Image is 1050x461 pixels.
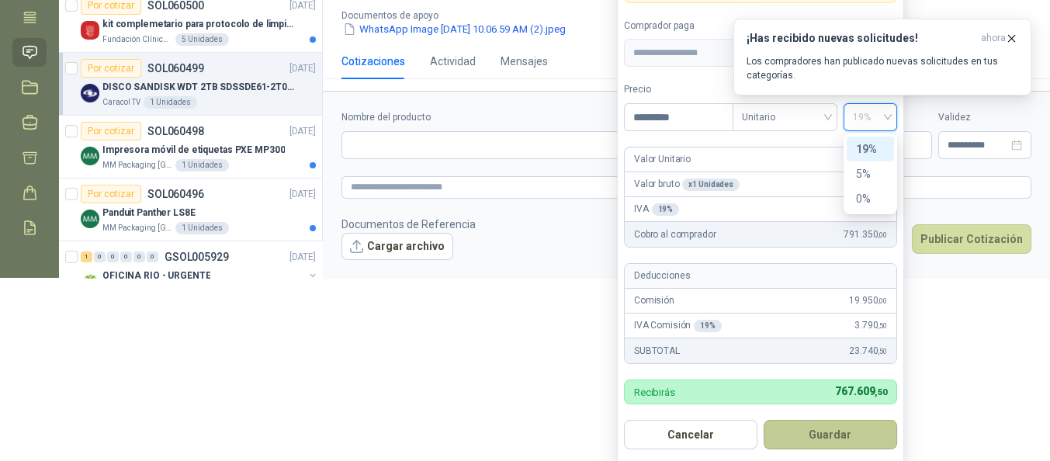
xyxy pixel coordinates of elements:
button: Guardar [764,420,897,449]
p: [DATE] [289,250,316,265]
p: Cobro al comprador [634,227,716,242]
div: Cotizaciones [341,53,405,70]
div: 0 [94,251,106,262]
p: GSOL005929 [165,251,229,262]
div: 0 [107,251,119,262]
p: Los compradores han publicado nuevas solicitudes en tus categorías. [747,54,1018,82]
a: Por cotizarSOL060496[DATE] Company LogoPanduit Panther LS8EMM Packaging [GEOGRAPHIC_DATA]1 Unidades [59,179,322,241]
img: Company Logo [81,84,99,102]
div: 19 % [694,320,722,332]
label: Validez [938,110,1031,125]
div: Por cotizar [81,122,141,140]
div: 0 [147,251,158,262]
p: SOL060498 [147,126,204,137]
div: 5% [847,161,894,186]
img: Company Logo [81,210,99,228]
a: Por cotizarSOL060498[DATE] Company LogoImpresora móvil de etiquetas PXE MP300MM Packaging [GEOGRA... [59,116,322,179]
div: 1 Unidades [175,222,229,234]
span: Unitario [742,106,828,129]
p: DISCO SANDISK WDT 2TB SDSSDE61-2T00-G25 [102,80,296,95]
span: ,00 [878,230,887,239]
button: ¡Has recibido nuevas solicitudes!ahora Los compradores han publicado nuevas solicitudes en tus ca... [733,19,1031,95]
p: Documentos de apoyo [341,10,1044,21]
div: Mensajes [501,53,548,70]
p: IVA [634,202,679,217]
p: [DATE] [289,187,316,202]
span: ,50 [878,347,887,355]
button: Cargar archivo [341,233,453,261]
p: SOL060499 [147,63,204,74]
div: 0 [133,251,145,262]
div: 19% [847,137,894,161]
span: ,50 [875,387,887,397]
div: 19% [856,140,885,158]
img: Company Logo [81,147,99,165]
img: Company Logo [81,21,99,40]
div: 0% [847,186,894,211]
div: 5% [856,165,885,182]
button: Cancelar [624,420,757,449]
p: SUBTOTAL [634,344,680,359]
div: Por cotizar [81,59,141,78]
div: x 1 Unidades [682,179,740,191]
span: 3.790 [854,318,887,333]
p: IVA Comisión [634,318,722,333]
button: Publicar Cotización [912,224,1031,254]
p: MM Packaging [GEOGRAPHIC_DATA] [102,222,172,234]
p: Caracol TV [102,96,140,109]
label: Comprador paga [624,19,757,33]
h3: ¡Has recibido nuevas solicitudes! [747,32,975,45]
a: Por cotizarSOL060499[DATE] Company LogoDISCO SANDISK WDT 2TB SDSSDE61-2T00-G25Caracol TV1 Unidades [59,53,322,116]
p: [DATE] [289,61,316,76]
p: kit complemetario para protocolo de limpieza [102,17,296,32]
div: Actividad [430,53,476,70]
p: OFICINA RIO - URGENTE [102,269,210,283]
div: 1 Unidades [175,159,229,172]
p: SOL060496 [147,189,204,199]
div: 0% [856,190,885,207]
p: Recibirás [634,387,675,397]
a: 1 0 0 0 0 0 GSOL005929[DATE] Company LogoOFICINA RIO - URGENTE [81,248,319,297]
p: MM Packaging [GEOGRAPHIC_DATA] [102,159,172,172]
span: 767.609 [835,385,887,397]
p: Impresora móvil de etiquetas PXE MP300 [102,143,285,158]
span: 23.740 [849,344,887,359]
p: Deducciones [634,269,690,283]
span: ,00 [878,296,887,305]
img: Company Logo [81,272,99,291]
p: [DATE] [289,124,316,139]
p: Comisión [634,293,674,308]
p: Valor Unitario [634,152,691,167]
span: 791.350 [844,227,887,242]
div: 1 [81,251,92,262]
p: Valor bruto [634,177,740,192]
button: WhatsApp Image [DATE] 10.06.59 AM (2).jpeg [341,21,567,37]
p: Panduit Panther LS8E [102,206,196,220]
div: Por cotizar [81,185,141,203]
label: Nombre del producto [341,110,716,125]
div: 19 % [652,203,680,216]
span: 19% [853,106,888,129]
span: ahora [981,32,1006,45]
div: 0 [120,251,132,262]
div: 5 Unidades [175,33,229,46]
span: 19.950 [849,293,887,308]
p: Fundación Clínica Shaio [102,33,172,46]
p: Documentos de Referencia [341,216,476,233]
span: ,50 [878,321,887,330]
label: Precio [624,82,733,97]
div: 1 Unidades [144,96,197,109]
